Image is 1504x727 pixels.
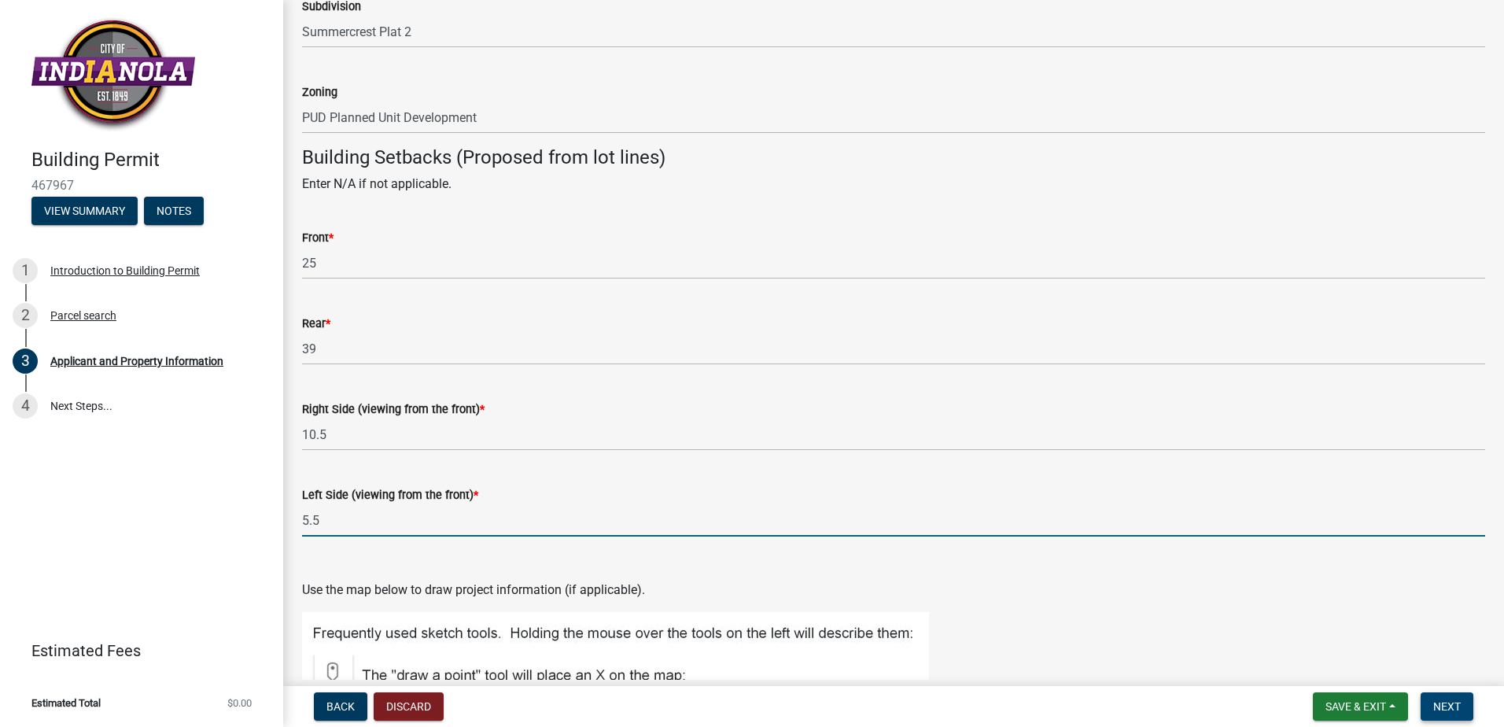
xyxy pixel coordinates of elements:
button: Back [314,692,367,721]
button: Save & Exit [1313,692,1408,721]
div: 2 [13,303,38,328]
div: Applicant and Property Information [50,356,223,367]
span: $0.00 [227,698,252,708]
label: Rear [302,319,330,330]
img: City of Indianola, Iowa [31,17,195,132]
span: 467967 [31,178,252,193]
label: Subdivision [302,2,361,13]
h4: Building Setbacks (Proposed from lot lines) [302,146,1485,169]
span: Save & Exit [1325,700,1386,713]
div: Introduction to Building Permit [50,265,200,276]
p: Use the map below to draw project information (if applicable). [302,581,1485,600]
div: 4 [13,393,38,419]
span: Next [1433,700,1461,713]
h4: Building Permit [31,149,271,172]
button: View Summary [31,197,138,225]
p: Enter N/A if not applicable. [302,175,1485,194]
div: 1 [13,258,38,283]
button: Next [1421,692,1473,721]
label: Zoning [302,87,337,98]
span: Back [326,700,355,713]
div: 3 [13,349,38,374]
label: Right Side (viewing from the front) [302,404,485,415]
span: Estimated Total [31,698,101,708]
wm-modal-confirm: Summary [31,205,138,218]
button: Notes [144,197,204,225]
button: Discard [374,692,444,721]
label: Front [302,233,334,244]
a: Estimated Fees [13,635,258,666]
label: Left Side (viewing from the front) [302,490,478,501]
div: Parcel search [50,310,116,321]
wm-modal-confirm: Notes [144,205,204,218]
